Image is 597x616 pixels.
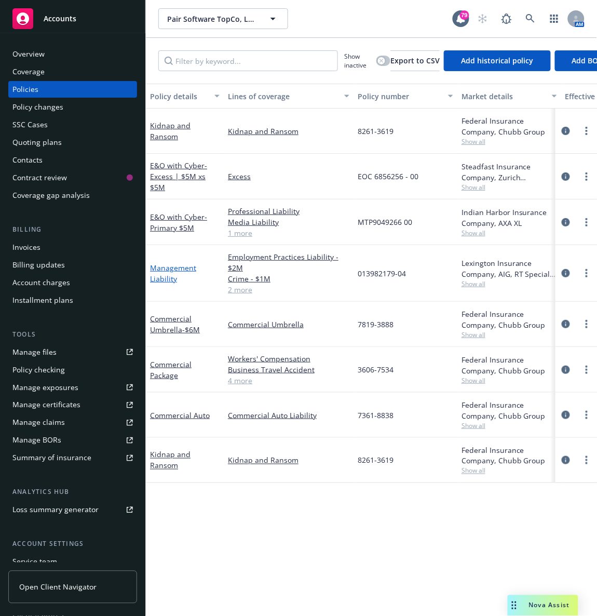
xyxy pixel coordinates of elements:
[12,450,91,466] div: Summary of insurance
[224,84,354,109] button: Lines of coverage
[12,554,57,570] div: Service team
[12,397,80,413] div: Manage certificates
[150,450,191,471] a: Kidnap and Ransom
[12,274,70,291] div: Account charges
[462,309,557,330] div: Federal Insurance Company, Chubb Group
[228,217,349,227] a: Media Liability
[358,455,394,466] span: 8261-3619
[529,601,570,610] span: Nova Assist
[8,329,137,340] div: Tools
[461,56,534,65] span: Add historical policy
[358,319,394,330] span: 7819-3888
[150,263,196,284] a: Management Liability
[8,414,137,431] a: Manage claims
[8,432,137,449] a: Manage BORs
[228,206,349,217] a: Professional Liability
[146,84,224,109] button: Policy details
[8,361,137,378] a: Policy checking
[150,359,192,380] a: Commercial Package
[228,375,349,386] a: 4 more
[8,152,137,168] a: Contacts
[228,284,349,295] a: 2 more
[462,258,557,279] div: Lexington Insurance Company, AIG, RT Specialty Insurance Services, LLC (RSG Specialty, LLC)
[580,267,593,279] a: more
[150,212,207,233] a: E&O with Cyber
[158,50,338,71] input: Filter by keyword...
[460,10,469,20] div: 79
[8,81,137,98] a: Policies
[560,318,572,330] a: circleInformation
[8,46,137,62] a: Overview
[560,409,572,421] a: circleInformation
[580,318,593,330] a: more
[150,212,207,233] span: - Primary $5M
[12,99,63,115] div: Policy changes
[358,126,394,137] span: 8261-3619
[390,50,440,71] button: Export to CSV
[544,8,565,29] a: Switch app
[8,4,137,33] a: Accounts
[457,84,561,109] button: Market details
[150,120,191,141] a: Kidnap and Ransom
[358,171,418,182] span: EOC 6856256 - 00
[228,455,349,466] a: Kidnap and Ransom
[228,410,349,421] a: Commercial Auto Liability
[8,450,137,466] a: Summary of insurance
[462,445,557,466] div: Federal Insurance Company, Chubb Group
[462,466,557,475] span: Show all
[8,187,137,204] a: Coverage gap analysis
[390,56,440,65] span: Export to CSV
[8,63,137,80] a: Coverage
[8,502,137,518] a: Loss summary generator
[560,364,572,376] a: circleInformation
[12,63,45,80] div: Coverage
[358,217,412,227] span: MTP9049266 00
[358,268,406,279] span: 013982179-04
[462,279,557,288] span: Show all
[158,8,288,29] button: Pair Software TopCo, LLC
[8,116,137,133] a: SSC Cases
[228,273,349,284] a: Crime - $1M
[182,325,200,334] span: - $6M
[560,125,572,137] a: circleInformation
[358,410,394,421] span: 7361-8838
[358,91,442,102] div: Policy number
[580,170,593,183] a: more
[8,539,137,550] div: Account settings
[12,116,48,133] div: SSC Cases
[462,115,557,137] div: Federal Insurance Company, Chubb Group
[8,379,137,396] a: Manage exposures
[12,134,62,151] div: Quoting plans
[228,364,349,375] a: Business Travel Accident
[462,207,557,229] div: Indian Harbor Insurance Company, AXA XL
[12,502,99,518] div: Loss summary generator
[12,379,78,396] div: Manage exposures
[12,152,43,168] div: Contacts
[228,91,338,102] div: Lines of coverage
[8,224,137,235] div: Billing
[12,361,65,378] div: Policy checking
[580,364,593,376] a: more
[8,257,137,273] a: Billing updates
[462,376,557,385] span: Show all
[8,169,137,186] a: Contract review
[12,169,67,186] div: Contract review
[19,582,97,593] span: Open Client Navigator
[228,227,349,238] a: 1 more
[344,52,372,70] span: Show inactive
[150,160,207,192] span: - Excess | $5M xs $5M
[8,554,137,570] a: Service team
[8,487,137,498] div: Analytics hub
[462,161,557,183] div: Steadfast Insurance Company, Zurich Insurance Group
[462,91,546,102] div: Market details
[228,251,349,273] a: Employment Practices Liability - $2M
[12,239,40,256] div: Invoices
[462,137,557,146] span: Show all
[150,160,207,192] a: E&O with Cyber
[8,134,137,151] a: Quoting plans
[496,8,517,29] a: Report a Bug
[462,183,557,192] span: Show all
[12,187,90,204] div: Coverage gap analysis
[12,257,65,273] div: Billing updates
[150,91,208,102] div: Policy details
